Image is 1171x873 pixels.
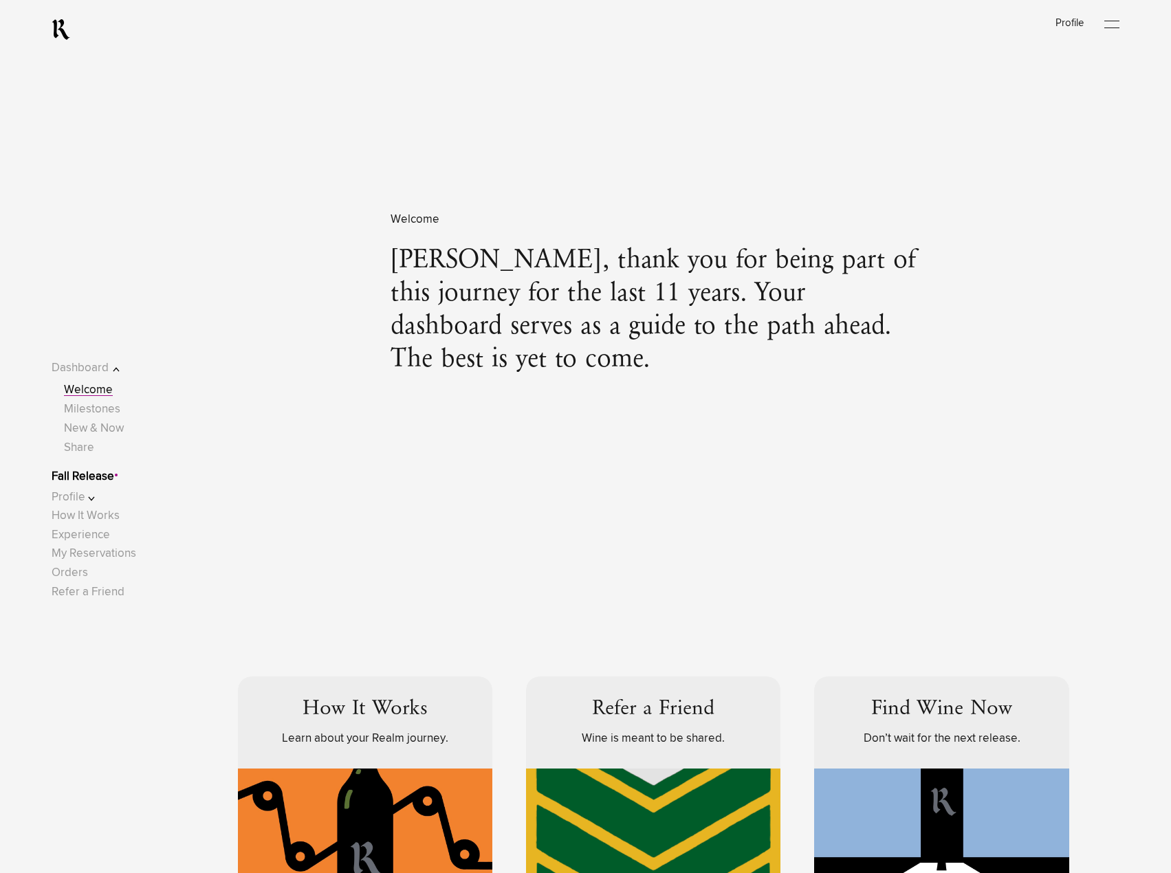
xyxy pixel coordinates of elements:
a: Refer a Friend [52,586,124,598]
a: How It Works [52,510,120,522]
button: Dashboard [52,359,139,377]
span: Welcome [391,210,917,229]
a: Experience [52,529,110,541]
div: Don’t wait for the next release. [835,729,1048,748]
a: RealmCellars [52,19,70,41]
a: Orders [52,567,88,579]
a: New & Now [64,423,124,434]
h3: Find Wine Now [871,697,1012,722]
span: [PERSON_NAME], thank you for being part of this journey for the last 11 years. Your dashboard ser... [391,245,917,377]
a: Milestones [64,404,120,415]
a: Welcome [64,384,113,396]
div: Learn about your Realm journey. [259,729,472,748]
h3: How It Works [303,697,428,722]
a: Profile [1055,18,1084,28]
button: Profile [52,488,139,507]
a: My Reservations [52,548,136,560]
h3: Refer a Friend [592,697,714,722]
a: Fall Release [52,471,114,483]
a: Share [64,442,94,454]
div: Wine is meant to be shared. [547,729,760,748]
